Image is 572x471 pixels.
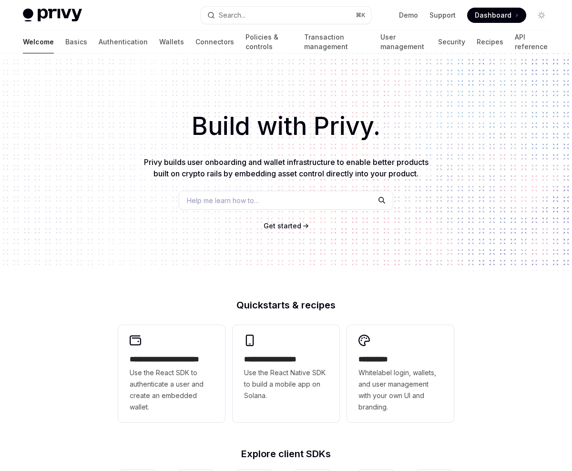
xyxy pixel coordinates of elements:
[358,367,442,413] span: Whitelabel login, wallets, and user management with your own UI and branding.
[118,449,454,459] h2: Explore client SDKs
[23,31,54,53] a: Welcome
[534,8,549,23] button: Toggle dark mode
[23,9,82,22] img: light logo
[15,108,557,145] h1: Build with Privy.
[233,325,339,422] a: **** **** **** ***Use the React Native SDK to build a mobile app on Solana.
[347,325,454,422] a: **** *****Whitelabel login, wallets, and user management with your own UI and branding.
[244,367,328,401] span: Use the React Native SDK to build a mobile app on Solana.
[399,10,418,20] a: Demo
[438,31,465,53] a: Security
[304,31,369,53] a: Transaction management
[475,10,511,20] span: Dashboard
[356,11,366,19] span: ⌘ K
[99,31,148,53] a: Authentication
[195,31,234,53] a: Connectors
[130,367,214,413] span: Use the React SDK to authenticate a user and create an embedded wallet.
[380,31,427,53] a: User management
[515,31,549,53] a: API reference
[477,31,503,53] a: Recipes
[264,222,301,230] span: Get started
[264,221,301,231] a: Get started
[201,7,371,24] button: Search...⌘K
[219,10,245,21] div: Search...
[65,31,87,53] a: Basics
[429,10,456,20] a: Support
[118,300,454,310] h2: Quickstarts & recipes
[159,31,184,53] a: Wallets
[245,31,293,53] a: Policies & controls
[144,157,429,178] span: Privy builds user onboarding and wallet infrastructure to enable better products built on crypto ...
[467,8,526,23] a: Dashboard
[187,195,259,205] span: Help me learn how to…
